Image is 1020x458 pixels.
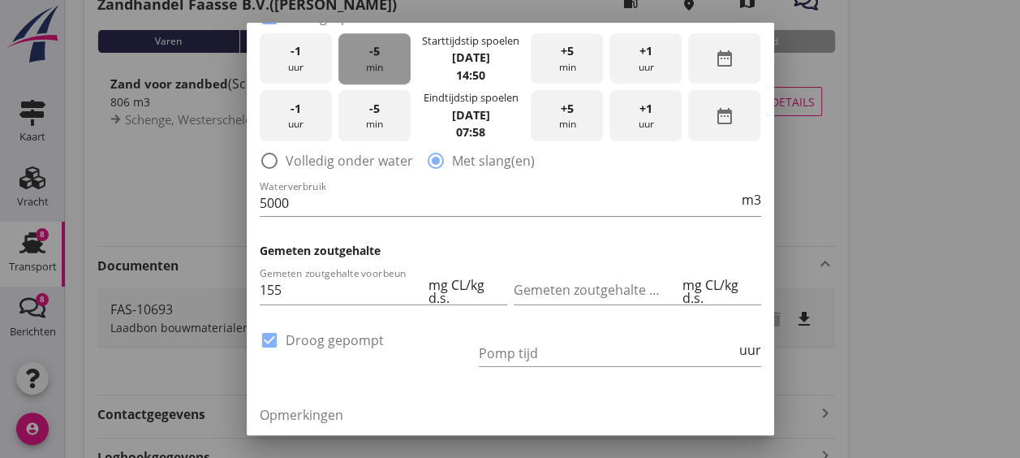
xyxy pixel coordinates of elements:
[369,42,380,60] span: -5
[715,106,734,126] i: date_range
[423,90,518,106] div: Eindtijdstip spoelen
[609,33,682,84] div: uur
[338,33,411,84] div: min
[286,153,413,169] label: Volledig onder water
[678,279,760,305] div: mg CL/kg d.s.
[452,153,535,169] label: Met slang(en)
[338,90,411,141] div: min
[479,340,736,366] input: Pomp tijd
[514,277,679,303] input: Gemeten zoutgehalte achterbeun
[531,90,603,141] div: min
[291,42,301,60] span: -1
[715,49,734,68] i: date_range
[639,42,652,60] span: +1
[291,100,301,118] span: -1
[260,277,425,303] input: Gemeten zoutgehalte voorbeun
[456,124,485,140] strong: 07:58
[260,190,738,216] input: Waterverbruik
[260,33,332,84] div: uur
[286,332,384,348] label: Droog gepompt
[639,100,652,118] span: +1
[422,33,519,49] div: Starttijdstip spoelen
[260,90,332,141] div: uur
[369,100,380,118] span: -5
[738,193,761,206] div: m3
[424,279,506,305] div: mg CL/kg d.s.
[531,33,603,84] div: min
[561,42,574,60] span: +5
[286,9,376,25] label: Zand gespoeld
[451,50,489,65] strong: [DATE]
[736,343,761,356] div: uur
[451,107,489,123] strong: [DATE]
[260,242,761,259] h3: Gemeten zoutgehalte
[456,67,485,83] strong: 14:50
[609,90,682,141] div: uur
[561,100,574,118] span: +5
